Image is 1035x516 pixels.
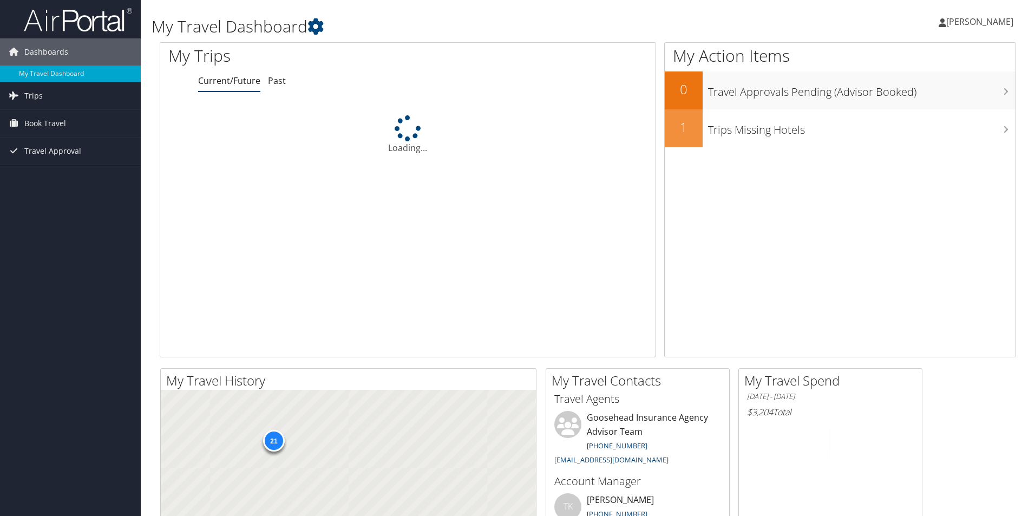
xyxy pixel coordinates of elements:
[24,38,68,66] span: Dashboards
[665,80,703,99] h2: 0
[166,371,536,390] h2: My Travel History
[587,441,647,450] a: [PHONE_NUMBER]
[24,82,43,109] span: Trips
[24,110,66,137] span: Book Travel
[665,118,703,136] h2: 1
[268,75,286,87] a: Past
[554,474,721,489] h3: Account Manager
[744,371,922,390] h2: My Travel Spend
[747,406,914,418] h6: Total
[554,455,669,465] a: [EMAIL_ADDRESS][DOMAIN_NAME]
[24,138,81,165] span: Travel Approval
[554,391,721,407] h3: Travel Agents
[152,15,733,38] h1: My Travel Dashboard
[665,71,1016,109] a: 0Travel Approvals Pending (Advisor Booked)
[263,430,285,452] div: 21
[708,117,1016,138] h3: Trips Missing Hotels
[549,411,726,469] li: Goosehead Insurance Agency Advisor Team
[168,44,441,67] h1: My Trips
[708,79,1016,100] h3: Travel Approvals Pending (Advisor Booked)
[747,406,773,418] span: $3,204
[552,371,729,390] h2: My Travel Contacts
[160,115,656,154] div: Loading...
[939,5,1024,38] a: [PERSON_NAME]
[665,44,1016,67] h1: My Action Items
[665,109,1016,147] a: 1Trips Missing Hotels
[946,16,1013,28] span: [PERSON_NAME]
[24,7,132,32] img: airportal-logo.png
[198,75,260,87] a: Current/Future
[747,391,914,402] h6: [DATE] - [DATE]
